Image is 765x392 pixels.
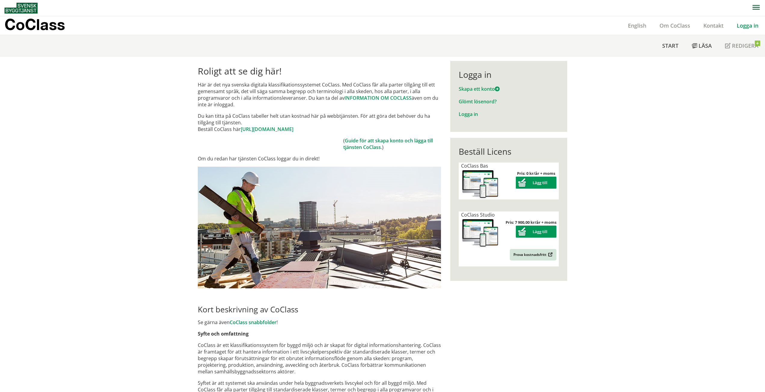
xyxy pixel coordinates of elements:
span: Start [662,42,678,49]
a: CoClass snabbfolder [230,319,277,326]
p: Om du redan har tjänsten CoClass loggar du in direkt! [198,155,441,162]
strong: Syfte och omfattning [198,330,249,337]
a: Lägg till [516,180,556,185]
button: Lägg till [516,226,556,238]
div: Beställ Licens [459,146,559,156]
a: Läsa [685,35,718,56]
p: Se gärna även ! [198,319,441,326]
p: CoClass är ett klassifikationssystem för byggd miljö och är skapat för digital informationshanter... [198,342,441,375]
strong: Pris: 0 kr/år + moms [517,171,555,176]
a: Skapa ett konto [459,86,500,92]
a: English [621,22,653,29]
img: Outbound.png [547,252,553,257]
a: [URL][DOMAIN_NAME] [241,126,293,132]
button: Lägg till [516,177,556,189]
a: Kontakt [697,22,730,29]
a: Om CoClass [653,22,697,29]
span: Läsa [699,42,712,49]
a: CoClass [5,16,78,35]
a: Glömt lösenord? [459,98,497,105]
p: Här är det nya svenska digitala klassifikationssystemet CoClass. Med CoClass får alla parter till... [198,81,441,108]
a: Start [656,35,685,56]
a: Logga in [459,111,478,117]
img: coclass-license.jpg [461,169,500,199]
a: Logga in [730,22,765,29]
h2: Kort beskrivning av CoClass [198,305,441,314]
img: coclass-license.jpg [461,218,500,248]
img: Svensk Byggtjänst [5,3,38,14]
a: INFORMATION OM COCLASS [344,95,412,101]
p: Du kan titta på CoClass tabeller helt utan kostnad här på webbtjänsten. För att göra det behöver ... [198,113,441,132]
span: CoClass Bas [461,163,488,169]
span: CoClass Studio [461,211,495,218]
h1: Roligt att se dig här! [198,66,441,77]
img: login.jpg [198,167,441,288]
div: Logga in [459,69,559,80]
p: CoClass [5,21,65,28]
a: Prova kostnadsfritt [510,249,556,260]
td: ( .) [343,137,441,150]
a: Guide för att skapa konto och lägga till tjänsten CoClass [343,137,433,150]
strong: Pris: 7 900,00 kr/år + moms [506,220,556,225]
a: Lägg till [516,229,556,234]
